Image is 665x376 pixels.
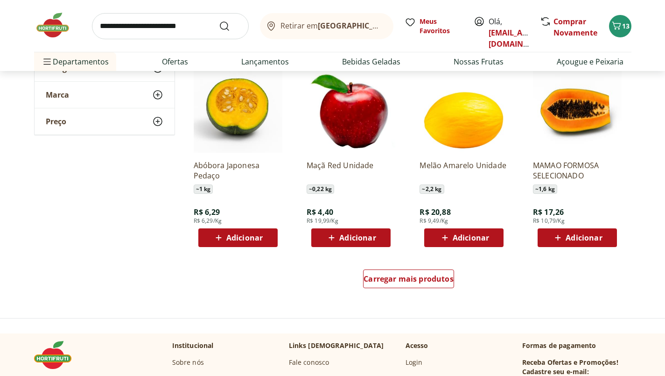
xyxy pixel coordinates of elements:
img: Maçã Red Unidade [307,64,395,153]
a: Sobre nós [172,358,204,367]
img: Melão Amarelo Unidade [420,64,508,153]
span: Marca [46,90,69,99]
button: Adicionar [424,228,504,247]
p: Formas de pagamento [522,341,631,350]
span: ~ 2,2 kg [420,184,444,194]
span: R$ 10,79/Kg [533,217,565,225]
a: Nossas Frutas [454,56,504,67]
span: Preço [46,117,66,126]
span: R$ 19,99/Kg [307,217,338,225]
a: Maçã Red Unidade [307,160,395,181]
span: R$ 17,26 [533,207,564,217]
span: Adicionar [226,234,263,241]
button: Adicionar [311,228,391,247]
a: [EMAIL_ADDRESS][DOMAIN_NAME] [489,28,553,49]
a: Fale conosco [289,358,329,367]
span: Olá, [489,16,530,50]
img: Hortifruti [34,11,81,39]
button: Carrinho [609,15,631,37]
span: Meus Favoritos [420,17,462,35]
a: Melão Amarelo Unidade [420,160,508,181]
button: Marca [35,82,175,108]
button: Submit Search [219,21,241,32]
a: Meus Favoritos [405,17,462,35]
span: 13 [622,21,630,30]
span: Carregar mais produtos [364,275,454,283]
span: Adicionar [453,234,489,241]
span: R$ 9,49/Kg [420,217,448,225]
h3: Receba Ofertas e Promoções! [522,358,618,367]
a: Açougue e Peixaria [557,56,623,67]
p: Institucional [172,341,214,350]
button: Menu [42,50,53,73]
img: Abóbora Japonesa Pedaço [194,64,282,153]
span: R$ 4,40 [307,207,333,217]
p: Acesso [406,341,428,350]
button: Retirar em[GEOGRAPHIC_DATA]/[GEOGRAPHIC_DATA] [260,13,393,39]
a: Abóbora Japonesa Pedaço [194,160,282,181]
span: R$ 6,29 [194,207,220,217]
span: ~ 1,6 kg [533,184,557,194]
a: MAMAO FORMOSA SELECIONADO [533,160,622,181]
span: Adicionar [339,234,376,241]
button: Adicionar [198,228,278,247]
img: Hortifruti [34,341,81,369]
p: Links [DEMOGRAPHIC_DATA] [289,341,384,350]
span: ~ 1 kg [194,184,213,194]
button: Preço [35,108,175,135]
span: Retirar em [280,21,384,30]
span: Adicionar [566,234,602,241]
b: [GEOGRAPHIC_DATA]/[GEOGRAPHIC_DATA] [318,21,475,31]
a: Lançamentos [241,56,289,67]
a: Login [406,358,423,367]
a: Carregar mais produtos [363,270,454,292]
input: search [92,13,249,39]
span: R$ 6,29/Kg [194,217,222,225]
button: Adicionar [538,228,617,247]
span: R$ 20,88 [420,207,450,217]
span: ~ 0,22 kg [307,184,334,194]
a: Ofertas [162,56,188,67]
img: MAMAO FORMOSA SELECIONADO [533,64,622,153]
a: Bebidas Geladas [342,56,400,67]
a: Comprar Novamente [553,16,597,38]
span: Departamentos [42,50,109,73]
